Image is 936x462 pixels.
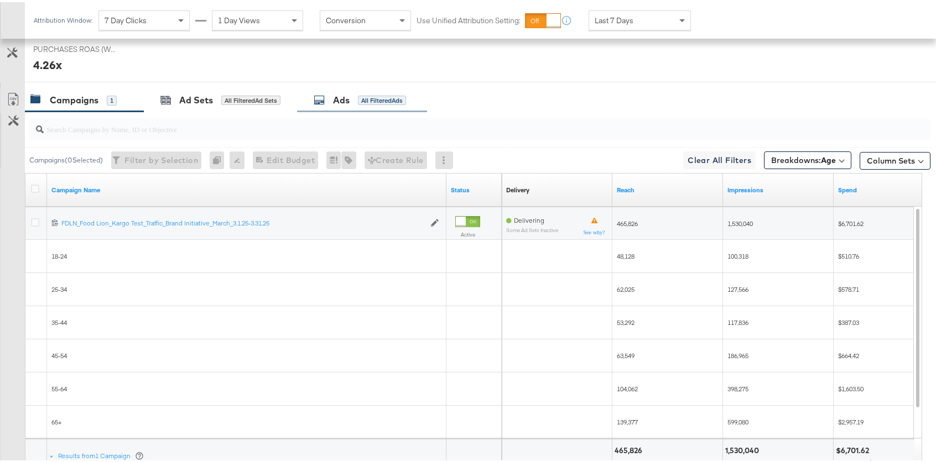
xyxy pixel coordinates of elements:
a: Reflects the ability of your Ad Campaign to achieve delivery based on ad states, schedule and bud... [506,183,529,192]
span: 186,965 [727,349,748,358]
span: 127,566 [727,283,748,291]
span: 45-54 [51,349,67,358]
span: 1,530,040 [727,217,753,225]
div: 465,826 [615,443,646,454]
div: Attribution Window: [33,14,93,22]
span: 117,836 [727,316,748,324]
div: Results from 1 Campaign [58,449,144,458]
a: The number of people your ad was served to. [617,183,719,192]
a: The number of times your ad was served. On mobile apps an ad is counted as served the first time ... [727,183,829,192]
span: 65+ [51,416,61,424]
a: Your campaign name. [51,183,442,192]
span: $664.42 [838,349,916,358]
span: Delivering [514,214,544,222]
span: 63,549 [617,349,635,358]
span: PURCHASES ROAS (WEBSITE EVENTS) [33,42,116,53]
span: 55-64 [51,382,67,391]
div: $6,701.62 [836,443,872,454]
label: Active [455,229,480,236]
div: 1,530,040 [725,443,762,454]
div: All Filtered Ad Sets [221,93,280,103]
span: 35-44 [51,316,67,324]
span: 104,062 [617,382,638,391]
span: 25-34 [51,283,67,291]
span: 465,826 [617,217,638,225]
div: Delivery [506,183,529,192]
span: Breakdowns: [771,153,836,164]
span: $510.76 [838,250,916,258]
a: FDLN_Food Lion_Kargo Test_Traffic_Brand Initiative_March_3.1.25-3.31.25 [61,217,425,226]
span: 100,318 [727,250,748,258]
div: Ads [333,92,350,104]
span: 7 Day Clicks [105,13,147,23]
div: Campaigns [50,92,98,104]
div: All Filtered Ads [358,93,406,103]
span: 48,128 [617,250,635,258]
button: Clear All Filters [683,149,756,167]
button: Column Sets [860,150,930,167]
span: $6,701.62 [838,217,916,225]
span: Last 7 Days [595,13,633,23]
span: 139,377 [617,416,638,424]
div: 0 [210,149,230,167]
div: Ad Sets [179,92,213,104]
button: Breakdowns:Age [764,149,851,167]
span: $2,957.19 [838,416,916,424]
sub: Some Ad Sets Inactive [506,225,558,231]
span: Clear All Filters [688,151,751,165]
span: 62,025 [617,283,635,291]
span: Conversion [326,13,366,23]
div: Campaigns ( 0 Selected) [29,153,103,163]
span: 53,292 [617,316,635,324]
span: $1,603.50 [838,382,916,391]
span: 1 Day Views [218,13,260,23]
label: Use Unified Attribution Setting: [417,13,521,24]
div: 1 [107,93,117,103]
span: $578.71 [838,283,916,291]
span: 599,080 [727,416,748,424]
b: Age [821,153,836,163]
span: $387.03 [838,316,916,324]
span: 18-24 [51,250,67,258]
input: Search Campaigns by Name, ID or Objective [44,112,849,133]
div: 4.26x [33,55,62,71]
span: 398,275 [727,382,748,391]
a: Shows the current state of your Ad Campaign. [451,183,497,192]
